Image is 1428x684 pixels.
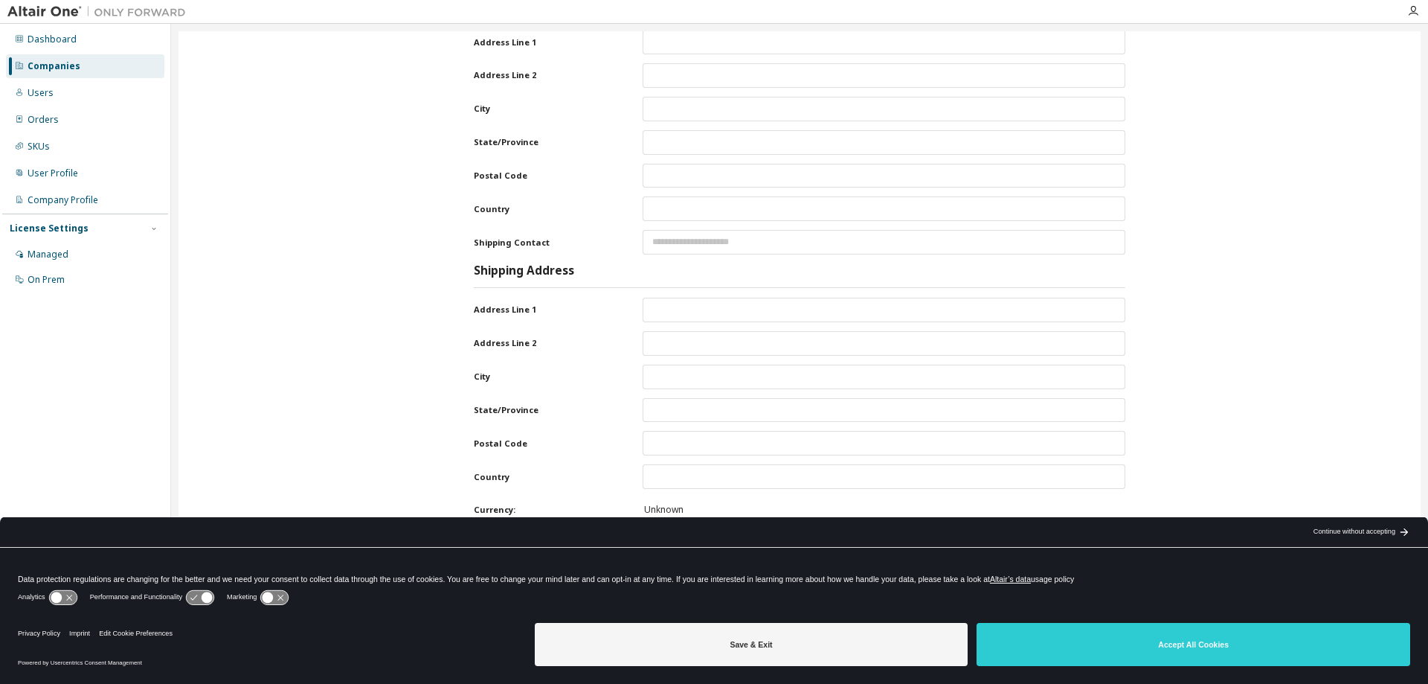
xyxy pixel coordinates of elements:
[474,371,618,383] label: City
[474,504,615,516] label: Currency:
[474,69,618,81] label: Address Line 2
[28,33,77,45] div: Dashboard
[474,438,618,450] label: Postal Code
[28,249,68,261] div: Managed
[474,471,618,483] label: Country
[474,136,618,148] label: State/Province
[7,4,193,19] img: Altair One
[28,114,59,126] div: Orders
[474,263,574,278] h3: Shipping Address
[10,223,89,234] div: License Settings
[474,304,618,316] label: Address Line 1
[644,504,1125,516] div: Unknown
[474,404,618,416] label: State/Province
[474,203,618,215] label: Country
[474,103,618,115] label: City
[474,337,618,349] label: Address Line 2
[28,87,54,99] div: Users
[28,60,80,72] div: Companies
[474,36,618,48] label: Address Line 1
[28,194,98,206] div: Company Profile
[28,274,65,286] div: On Prem
[474,237,618,249] label: Shipping Contact
[28,141,50,153] div: SKUs
[474,170,618,182] label: Postal Code
[28,167,78,179] div: User Profile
